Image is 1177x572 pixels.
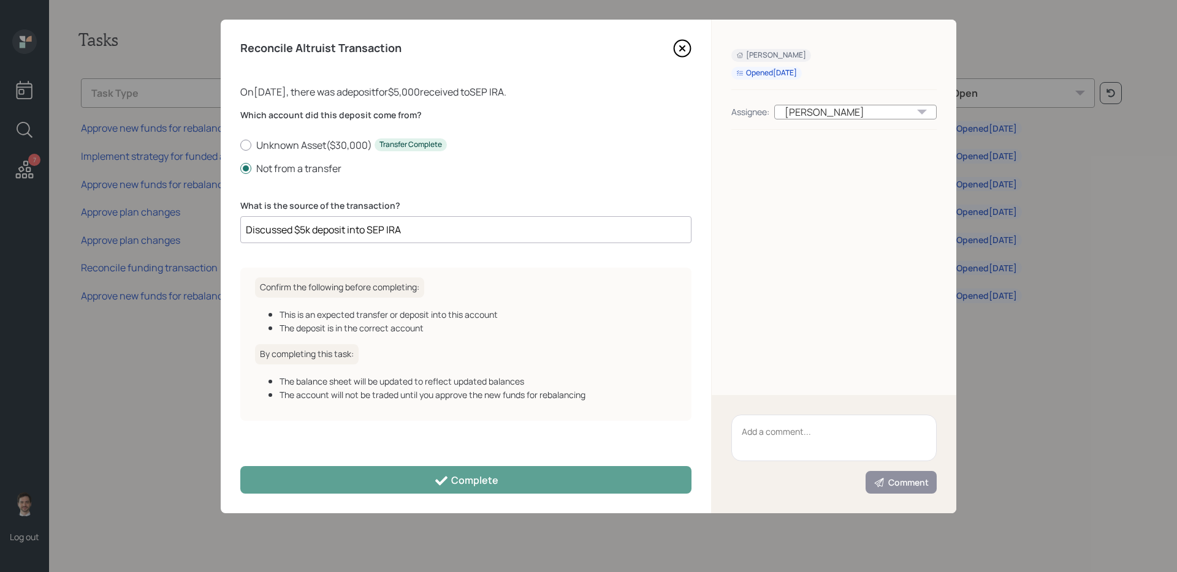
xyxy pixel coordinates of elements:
[240,466,691,494] button: Complete
[280,388,677,401] div: The account will not be traded until you approve the new funds for rebalancing
[240,109,691,121] label: Which account did this deposit come from?
[280,308,677,321] div: This is an expected transfer or deposit into this account
[731,105,769,118] div: Assignee:
[736,50,806,61] div: [PERSON_NAME]
[280,322,677,334] div: The deposit is in the correct account
[874,476,929,489] div: Comment
[255,344,359,364] h6: By completing this task:
[240,162,691,175] label: Not from a transfer
[240,138,691,152] label: Unknown Asset ( $30,000 )
[774,105,937,119] div: [PERSON_NAME]
[434,473,498,488] div: Complete
[866,471,937,494] button: Comment
[240,85,691,99] div: On [DATE] , there was a deposit for $5,000 received to SEP IRA .
[240,42,402,55] h4: Reconcile Altruist Transaction
[379,140,442,150] div: Transfer Complete
[280,375,677,388] div: The balance sheet will be updated to reflect updated balances
[255,277,424,298] h6: Confirm the following before completing:
[240,200,691,212] label: What is the source of the transaction?
[736,68,797,78] div: Opened [DATE]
